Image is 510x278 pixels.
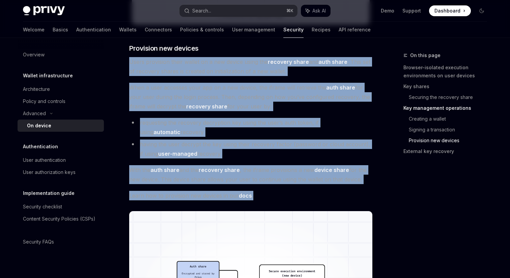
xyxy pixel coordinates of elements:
[23,85,50,93] div: Architecture
[301,5,331,17] button: Ask AI
[53,22,68,38] a: Basics
[402,7,421,14] a: Support
[23,238,54,246] div: Security FAQs
[18,166,104,178] a: User authorization keys
[18,213,104,225] a: Content Security Policies (CSPs)
[23,189,75,197] h5: Implementation guide
[186,103,227,110] strong: recovery share
[283,22,304,38] a: Security
[129,118,372,137] li: requesting the recovery decryption key using the user’s auth token, if using recovery
[409,124,492,135] a: Signing a transaction
[434,7,460,14] span: Dashboard
[409,113,492,124] a: Creating a wallet
[23,215,95,223] div: Content Security Policies (CSPs)
[23,203,62,211] div: Security checklist
[18,83,104,95] a: Architecture
[239,192,252,199] a: docs
[381,7,394,14] a: Demo
[326,84,355,91] strong: auth share
[27,122,51,130] div: On device
[129,191,372,200] span: Learn how to provision new devices in our .
[129,57,372,76] span: Users provision their wallet on a new device using the and . This set of recovery shares is creat...
[339,22,371,38] a: API reference
[232,22,275,38] a: User management
[410,51,441,59] span: On this page
[318,58,347,65] strong: auth share
[179,5,297,17] button: Search...⌘K
[18,236,104,248] a: Security FAQs
[429,5,471,16] a: Dashboard
[409,135,492,146] a: Provision new devices
[18,49,104,61] a: Overview
[268,58,309,65] strong: recovery share
[18,95,104,107] a: Policy and controls
[409,92,492,103] a: Securing the recovery share
[23,143,58,151] h5: Authentication
[403,103,492,113] a: Key management operations
[153,129,180,135] strong: automatic
[23,72,73,80] h5: Wallet infrastructure
[476,5,487,16] button: Toggle dark mode
[119,22,137,38] a: Wallets
[23,168,76,176] div: User authorization keys
[129,140,372,158] li: having the user decrypt the key using their recovery factor (password or cloud account), if using...
[129,83,372,111] span: When a user accesses your app on a new device, the iframe will retrieve the for your user during ...
[403,81,492,92] a: Key shares
[145,22,172,38] a: Connectors
[129,44,199,53] span: Provision new devices
[129,165,372,184] span: With the and the , the iframe provisions a new for the new device. This device share allows your ...
[23,51,45,59] div: Overview
[403,146,492,157] a: External key recovery
[150,167,179,173] strong: auth share
[199,167,240,173] strong: recovery share
[18,154,104,166] a: User authentication
[158,150,197,157] strong: user-managed
[76,22,111,38] a: Authentication
[23,109,46,118] div: Advanced
[180,22,224,38] a: Policies & controls
[403,62,492,81] a: Browser-isolated execution environments on user devices
[23,6,65,16] img: dark logo
[23,97,65,105] div: Policy and controls
[286,8,293,14] span: ⌘ K
[23,156,66,164] div: User authentication
[312,22,331,38] a: Recipes
[18,120,104,132] a: On device
[23,22,45,38] a: Welcome
[192,7,211,15] div: Search...
[314,167,349,173] strong: device share
[18,201,104,213] a: Security checklist
[312,7,326,14] span: Ask AI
